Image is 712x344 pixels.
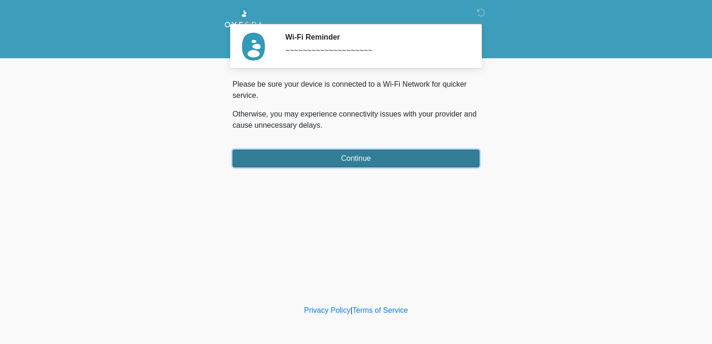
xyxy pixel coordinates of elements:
a: | [350,306,352,314]
button: Continue [233,150,479,167]
img: Oyespa Logo [223,7,264,33]
p: Please be sure your device is connected to a Wi-Fi Network for quicker service. [233,79,479,101]
img: Agent Avatar [240,33,267,61]
span: . [321,121,322,129]
div: ~~~~~~~~~~~~~~~~~~~~ [285,45,466,56]
a: Terms of Service [352,306,408,314]
p: Otherwise, you may experience connectivity issues with your provider and cause unnecessary delays [233,109,479,131]
a: Privacy Policy [304,306,351,314]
